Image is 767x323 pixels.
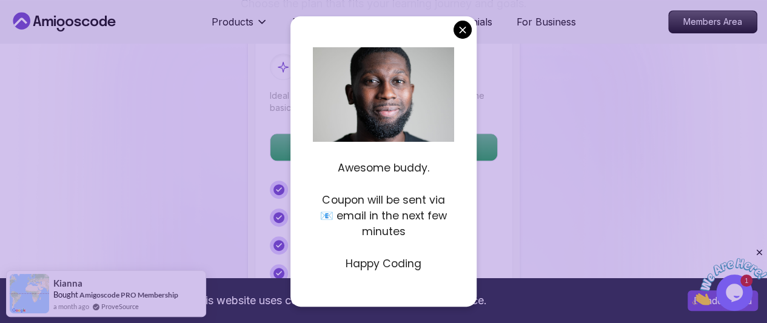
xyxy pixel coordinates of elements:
a: Testimonials [436,15,492,29]
p: Products [212,15,253,29]
a: Members Area [668,10,757,33]
iframe: chat widget [692,247,767,305]
a: Amigoscode PRO Membership [79,290,178,299]
span: Bought [53,290,78,299]
a: ProveSource [101,301,139,311]
a: Start Free [270,141,498,153]
button: Products [212,15,268,39]
p: Start Free [270,134,497,161]
button: Resources [292,15,356,39]
button: Accept cookies [688,290,758,311]
span: Kianna [53,278,82,288]
p: Resources [292,15,341,29]
a: For Business [517,15,576,29]
p: Ideal for beginners exploring coding and learning the basics for free. [270,90,498,114]
a: Pricing [380,15,412,29]
span: a month ago [53,301,89,311]
img: provesource social proof notification image [10,274,49,313]
button: Start Free [270,133,498,161]
p: Members Area [669,11,757,33]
